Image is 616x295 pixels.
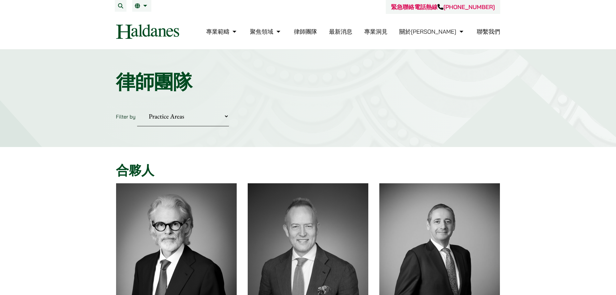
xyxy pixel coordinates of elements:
[294,28,317,35] a: 律師團隊
[116,113,136,120] label: Filter by
[116,70,500,94] h1: 律師團隊
[329,28,352,35] a: 最新消息
[135,3,149,8] a: 繁
[116,24,179,39] img: Logo of Haldanes
[364,28,387,35] a: 專業洞見
[477,28,500,35] a: 聯繫我們
[391,3,495,11] a: 緊急聯絡電話熱線[PHONE_NUMBER]
[116,163,500,178] h2: 合夥人
[206,28,238,35] a: 專業範疇
[250,28,282,35] a: 聚焦領域
[399,28,465,35] a: 關於何敦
